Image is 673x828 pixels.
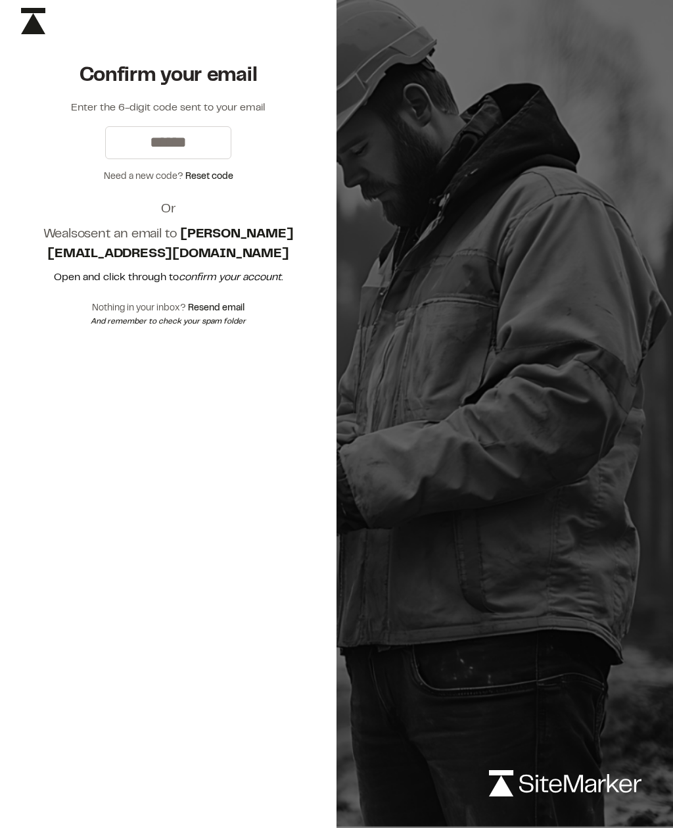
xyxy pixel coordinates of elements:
[21,63,315,89] h1: Confirm your email
[21,170,315,184] div: Need a new code?
[21,316,315,328] div: And remember to check your spam folder
[21,100,315,116] p: Enter the 6-digit code sent to your email
[185,170,233,184] button: Reset code
[21,8,45,34] img: icon-black-rebrand.svg
[188,301,244,316] button: Resend email
[47,229,293,260] strong: [PERSON_NAME][EMAIL_ADDRESS][DOMAIN_NAME]
[21,270,315,285] p: Open and click through to .
[179,273,281,282] em: confirm your account
[21,301,315,316] div: Nothing in your inbox?
[21,225,315,264] h1: We also sent an email to
[489,770,641,796] img: logo-white-rebrand.svg
[21,200,315,220] h2: Or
